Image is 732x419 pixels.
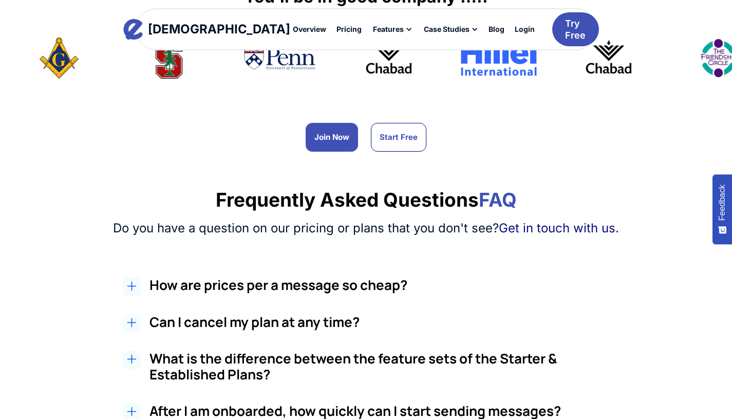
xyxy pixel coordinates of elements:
[552,12,599,47] a: Try Free
[149,314,631,330] h3: Can I cancel my plan at any time?
[149,277,631,293] h2: How are prices per a message so cheap?
[418,21,483,38] div: Case Studies
[489,26,504,33] div: Blog
[483,21,510,38] a: Blog
[149,403,631,419] h3: After I am onboarded, how quickly can I start sending messages?
[565,17,586,42] div: Try Free
[331,21,367,38] a: Pricing
[54,188,678,212] div: Frequently Asked Questions
[712,174,732,244] button: Feedback - Show survey
[371,123,426,152] a: Start Free
[133,19,280,40] a: home
[510,21,540,38] a: Login
[515,26,535,33] div: Login
[424,26,470,33] div: Case Studies
[336,26,362,33] div: Pricing
[148,23,290,35] div: [DEMOGRAPHIC_DATA]
[479,188,517,211] span: FAQ
[373,26,404,33] div: Features
[293,26,326,33] div: Overview
[149,351,631,382] h3: What is the difference between the feature sets of the Starter & Established Plans?
[718,185,727,221] span: Feedback
[288,21,331,38] a: Overview
[367,21,418,38] div: Features
[499,221,619,235] a: Get in touch with us.
[113,220,619,236] p: Do you have a question on our pricing or plans that you don't see?
[306,123,358,152] a: Join Now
